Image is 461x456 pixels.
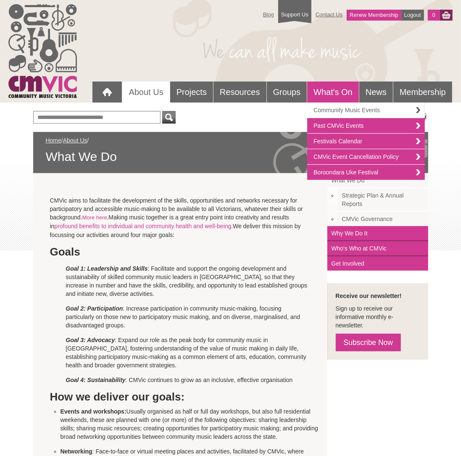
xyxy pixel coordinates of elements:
p: : Increase participation in community music-making, focusing particularly on those new to partici... [66,304,310,329]
em: Goal 3: Advocacy [66,337,115,343]
a: Home [46,137,61,144]
a: Get Involved [327,256,428,271]
a: What's On [307,82,359,103]
li: Usually organised as half or full day workshops, but also full residential weekends, these are pl... [61,407,321,441]
a: Membership [393,82,452,103]
a: Projects [170,82,213,103]
span: . [231,223,233,229]
a: Strategic Plan & Annual Reports [338,188,428,212]
a: Subscribe Now [336,334,401,351]
strong: Events and workshops: [61,408,126,415]
em: Goal 4: Sustainability [66,377,125,383]
div: / / [46,136,416,165]
a: More here [82,214,107,221]
a: Logout [401,10,424,21]
p: : Expand our role as the peak body for community music in [GEOGRAPHIC_DATA], fostering understand... [66,336,310,369]
a: Community Music Events [307,103,425,118]
h2: How we deliver our goals: [50,390,311,403]
strong: Receive our newsletter! [336,293,402,299]
p: CMVic aims to facilitate the development of the skills, opportunities and networks necessary for ... [50,196,311,239]
a: CMVic Governance [338,212,428,226]
span: . [107,214,109,221]
a: Contact Us [311,7,347,22]
a: Groups [267,82,307,103]
a: profound benefits to individual and community health and well-being [54,223,231,229]
strong: Networking [61,448,92,455]
a: Festivals Calendar [307,134,425,149]
a: Why We Do It [327,226,428,241]
a: News [359,82,393,103]
a: About Us [63,137,87,144]
em: Goal 2: Participation [66,305,123,312]
p: : Facilitate and support the ongoing development and sustainability of skilled community music le... [66,264,310,298]
p: : CMVic continues to grow as an inclusive, effective organisation [66,376,310,384]
img: cmvic_logo.png [8,4,77,98]
a: Resources [213,82,266,103]
a: What We Do [327,173,428,188]
a: Renew Membership [347,10,401,21]
span: What We Do [46,149,416,165]
a: 0 [428,10,440,21]
a: Boroondara Uke Festival [307,165,425,180]
a: Past CMVic Events [307,118,425,134]
a: Who's Who at CMVic [327,241,428,256]
p: Sign up to receive our informative monthly e-newsletter. [336,304,420,329]
a: Blog [259,7,278,22]
a: CMVic Event Cancellation Policy [307,149,425,165]
em: Goal 1: Leadership and Skills [66,265,148,272]
h2: Goals [50,245,311,258]
a: About Us [122,82,169,103]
